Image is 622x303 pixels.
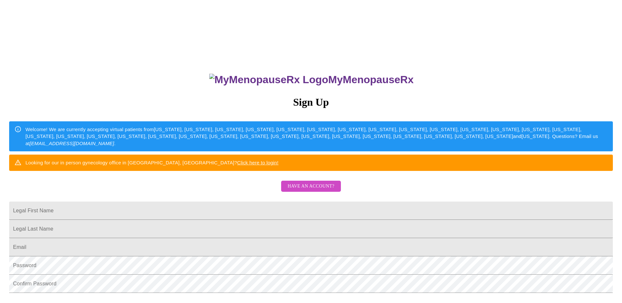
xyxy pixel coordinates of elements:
h3: Sign Up [9,96,613,108]
a: Click here to login! [237,160,279,165]
img: MyMenopauseRx Logo [209,74,328,86]
div: Looking for our in person gynecology office in [GEOGRAPHIC_DATA], [GEOGRAPHIC_DATA]? [25,157,279,169]
em: [EMAIL_ADDRESS][DOMAIN_NAME] [30,141,114,146]
a: Have an account? [279,188,343,193]
button: Have an account? [281,181,341,192]
div: Welcome! We are currently accepting virtual patients from [US_STATE], [US_STATE], [US_STATE], [US... [25,123,608,149]
h3: MyMenopauseRx [10,74,613,86]
span: Have an account? [288,182,334,190]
